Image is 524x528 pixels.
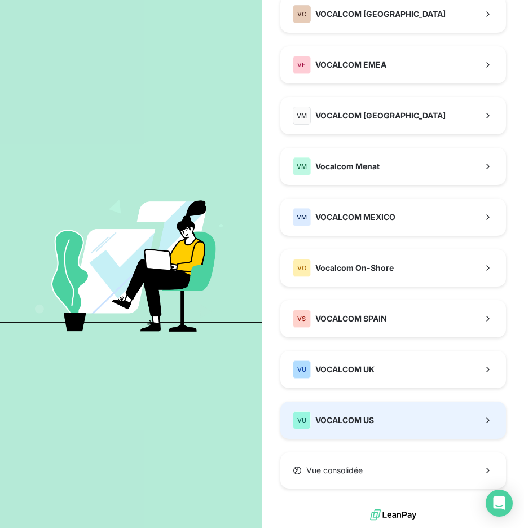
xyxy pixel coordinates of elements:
[315,8,446,20] span: VOCALCOM [GEOGRAPHIC_DATA]
[306,465,363,476] span: Vue consolidée
[280,452,506,489] button: Vue consolidée
[315,59,386,71] span: VOCALCOM EMEA
[293,411,311,429] div: VU
[293,208,311,226] div: VM
[315,212,395,223] span: VOCALCOM MEXICO
[280,97,506,134] button: VMVOCALCOM [GEOGRAPHIC_DATA]
[293,157,311,175] div: VM
[293,5,311,23] div: VC
[280,300,506,337] button: VSVOCALCOM SPAIN
[280,46,506,83] button: VEVOCALCOM EMEA
[280,199,506,236] button: VMVOCALCOM MEXICO
[315,313,387,324] span: VOCALCOM SPAIN
[315,415,374,426] span: VOCALCOM US
[293,56,311,74] div: VE
[293,310,311,328] div: VS
[370,507,416,523] img: logo
[280,402,506,439] button: VUVOCALCOM US
[486,490,513,517] div: Open Intercom Messenger
[293,360,311,379] div: VU
[293,259,311,277] div: VO
[315,364,375,375] span: VOCALCOM UK
[280,249,506,287] button: VOVocalcom On-Shore
[293,107,311,125] div: VM
[280,148,506,185] button: VMVocalcom Menat
[315,262,394,274] span: Vocalcom On-Shore
[315,110,446,121] span: VOCALCOM [GEOGRAPHIC_DATA]
[280,351,506,388] button: VUVOCALCOM UK
[315,161,380,172] span: Vocalcom Menat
